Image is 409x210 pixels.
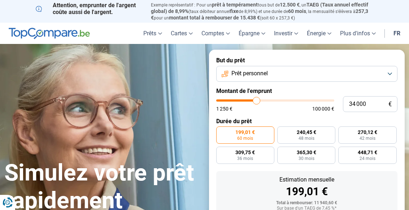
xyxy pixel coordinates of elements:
[388,101,392,107] span: €
[166,23,197,44] a: Cartes
[360,156,375,161] span: 24 mois
[389,23,405,44] a: fr
[280,2,300,8] span: 12.500 €
[197,23,234,44] a: Comptes
[297,130,316,135] span: 240,45 €
[216,57,398,64] label: But du prêt
[230,8,239,14] span: fixe
[288,8,306,14] span: 60 mois
[222,201,392,206] div: Total à rembourser: 11 940,60 €
[139,23,166,44] a: Prêts
[336,23,380,44] a: Plus d'infos
[216,88,398,94] label: Montant de l'emprunt
[231,70,268,77] span: Prêt personnel
[36,2,143,15] p: Attention, emprunter de l'argent coûte aussi de l'argent.
[151,8,368,21] span: 257,3 €
[299,136,314,140] span: 48 mois
[216,66,398,82] button: Prêt personnel
[169,15,260,21] span: montant total à rembourser de 15.438 €
[237,156,253,161] span: 36 mois
[234,23,270,44] a: Épargne
[151,2,373,21] p: Exemple représentatif : Pour un tous but de , un (taux débiteur annuel de 8,99%) et une durée de ...
[237,136,253,140] span: 60 mois
[222,177,392,183] div: Estimation mensuelle
[297,150,316,155] span: 365,30 €
[360,136,375,140] span: 42 mois
[358,150,377,155] span: 448,71 €
[303,23,336,44] a: Énergie
[151,2,368,14] span: TAEG (Taux annuel effectif global) de 8,99%
[235,150,255,155] span: 309,75 €
[235,130,255,135] span: 199,01 €
[222,186,392,197] div: 199,01 €
[216,106,232,111] span: 1 250 €
[216,118,398,125] label: Durée du prêt
[212,2,258,8] span: prêt à tempérament
[299,156,314,161] span: 30 mois
[9,28,90,39] img: TopCompare
[312,106,334,111] span: 100 000 €
[270,23,303,44] a: Investir
[358,130,377,135] span: 270,12 €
